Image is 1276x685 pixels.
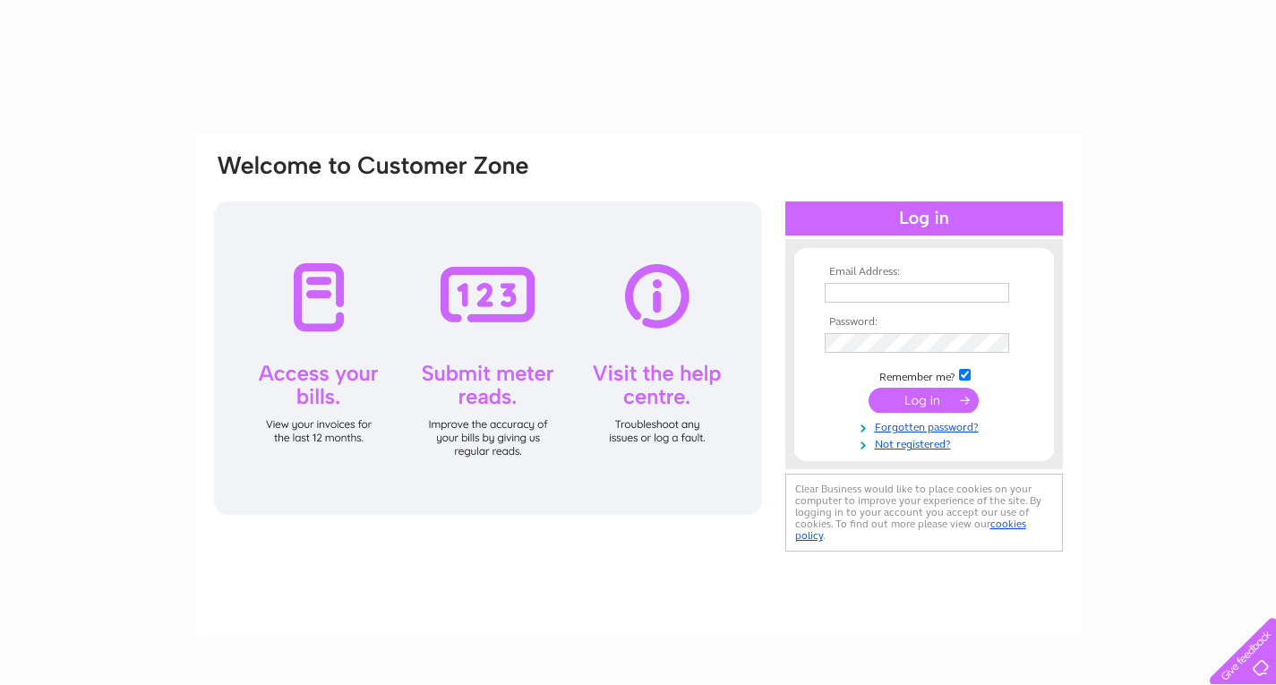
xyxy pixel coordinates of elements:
a: Forgotten password? [825,417,1028,434]
input: Submit [869,388,979,413]
td: Remember me? [820,366,1028,384]
th: Password: [820,316,1028,329]
a: Not registered? [825,434,1028,451]
div: Clear Business would like to place cookies on your computer to improve your experience of the sit... [785,474,1063,552]
a: cookies policy [795,518,1026,542]
th: Email Address: [820,266,1028,278]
